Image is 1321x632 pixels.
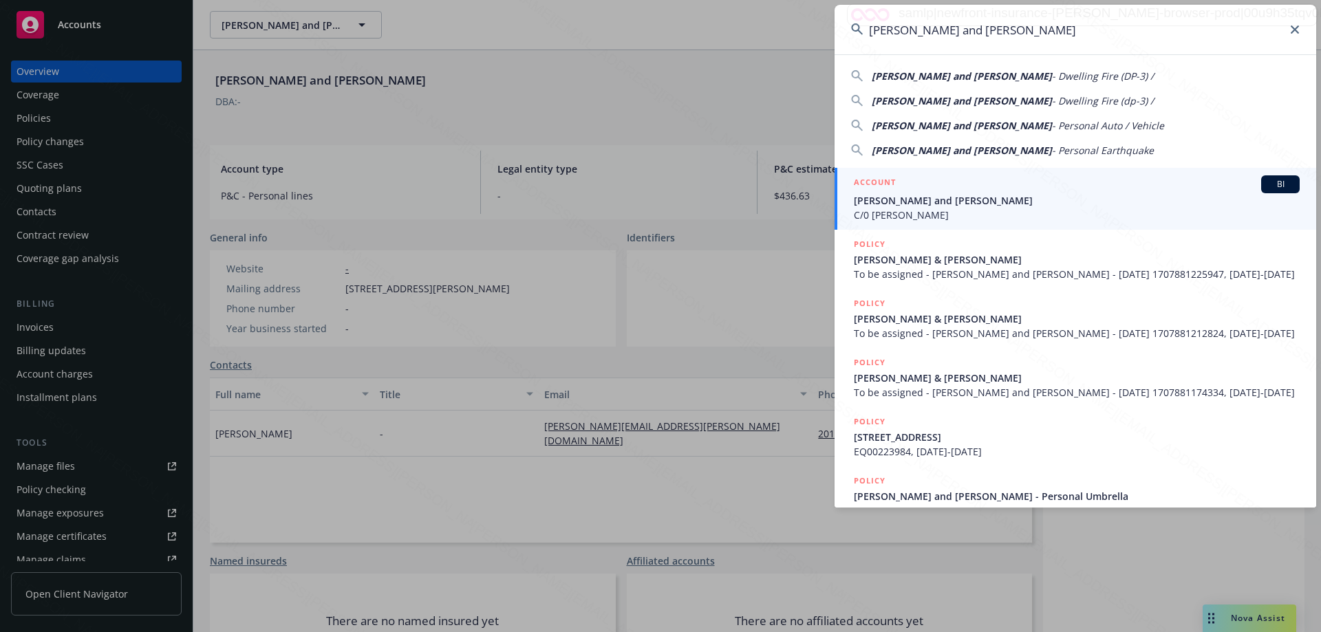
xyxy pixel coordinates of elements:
[835,466,1316,525] a: POLICY[PERSON_NAME] and [PERSON_NAME] - Personal Umbrella72041U030240, [DATE]-[DATE]
[1052,144,1154,157] span: - Personal Earthquake
[854,175,896,192] h5: ACCOUNT
[854,326,1300,340] span: To be assigned - [PERSON_NAME] and [PERSON_NAME] - [DATE] 1707881212824, [DATE]-[DATE]
[854,312,1300,326] span: [PERSON_NAME] & [PERSON_NAME]
[1052,69,1154,83] span: - Dwelling Fire (DP-3) /
[835,289,1316,348] a: POLICY[PERSON_NAME] & [PERSON_NAME]To be assigned - [PERSON_NAME] and [PERSON_NAME] - [DATE] 1707...
[835,5,1316,54] input: Search...
[1267,178,1294,190] span: BI
[854,430,1300,444] span: [STREET_ADDRESS]
[854,489,1300,503] span: [PERSON_NAME] and [PERSON_NAME] - Personal Umbrella
[854,208,1300,222] span: C/0 [PERSON_NAME]
[854,237,885,251] h5: POLICY
[854,415,885,428] h5: POLICY
[854,444,1300,459] span: EQ00223984, [DATE]-[DATE]
[854,371,1300,385] span: [PERSON_NAME] & [PERSON_NAME]
[854,267,1300,281] span: To be assigned - [PERSON_NAME] and [PERSON_NAME] - [DATE] 1707881225947, [DATE]-[DATE]
[854,296,885,310] h5: POLICY
[835,168,1316,230] a: ACCOUNTBI[PERSON_NAME] and [PERSON_NAME]C/0 [PERSON_NAME]
[872,94,1052,107] span: [PERSON_NAME] and [PERSON_NAME]
[854,193,1300,208] span: [PERSON_NAME] and [PERSON_NAME]
[835,230,1316,289] a: POLICY[PERSON_NAME] & [PERSON_NAME]To be assigned - [PERSON_NAME] and [PERSON_NAME] - [DATE] 1707...
[1052,94,1154,107] span: - Dwelling Fire (dp-3) /
[835,407,1316,466] a: POLICY[STREET_ADDRESS]EQ00223984, [DATE]-[DATE]
[854,385,1300,400] span: To be assigned - [PERSON_NAME] and [PERSON_NAME] - [DATE] 1707881174334, [DATE]-[DATE]
[872,69,1052,83] span: [PERSON_NAME] and [PERSON_NAME]
[854,252,1300,267] span: [PERSON_NAME] & [PERSON_NAME]
[854,503,1300,518] span: 72041U030240, [DATE]-[DATE]
[872,144,1052,157] span: [PERSON_NAME] and [PERSON_NAME]
[835,348,1316,407] a: POLICY[PERSON_NAME] & [PERSON_NAME]To be assigned - [PERSON_NAME] and [PERSON_NAME] - [DATE] 1707...
[872,119,1052,132] span: [PERSON_NAME] and [PERSON_NAME]
[854,356,885,369] h5: POLICY
[1052,119,1164,132] span: - Personal Auto / Vehicle
[854,474,885,488] h5: POLICY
